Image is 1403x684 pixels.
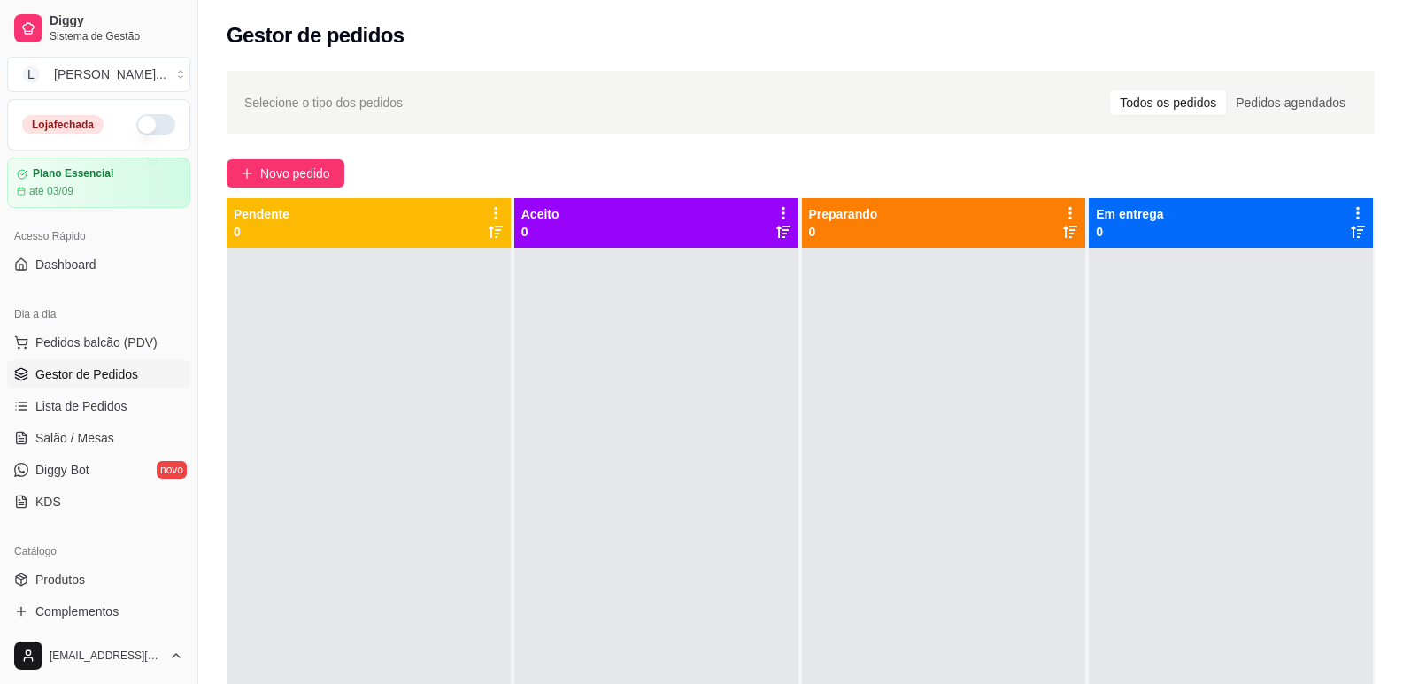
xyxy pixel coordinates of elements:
[35,365,138,383] span: Gestor de Pedidos
[7,300,190,328] div: Dia a dia
[7,597,190,626] a: Complementos
[7,250,190,279] a: Dashboard
[35,603,119,620] span: Complementos
[54,65,166,83] div: [PERSON_NAME] ...
[809,205,878,223] p: Preparando
[35,397,127,415] span: Lista de Pedidos
[227,21,405,50] h2: Gestor de pedidos
[7,222,190,250] div: Acesso Rápido
[7,360,190,388] a: Gestor de Pedidos
[521,223,559,241] p: 0
[35,429,114,447] span: Salão / Mesas
[136,114,175,135] button: Alterar Status
[50,649,162,663] span: [EMAIL_ADDRESS][DOMAIN_NAME]
[227,159,344,188] button: Novo pedido
[244,93,403,112] span: Selecione o tipo dos pedidos
[241,167,253,180] span: plus
[7,7,190,50] a: DiggySistema de Gestão
[35,334,158,351] span: Pedidos balcão (PDV)
[809,223,878,241] p: 0
[35,461,89,479] span: Diggy Bot
[7,328,190,357] button: Pedidos balcão (PDV)
[35,256,96,273] span: Dashboard
[7,565,190,594] a: Produtos
[7,158,190,208] a: Plano Essencialaté 03/09
[1096,223,1163,241] p: 0
[29,184,73,198] article: até 03/09
[260,164,330,183] span: Novo pedido
[7,634,190,677] button: [EMAIL_ADDRESS][DOMAIN_NAME]
[7,537,190,565] div: Catálogo
[7,57,190,92] button: Select a team
[35,493,61,511] span: KDS
[7,392,190,420] a: Lista de Pedidos
[1226,90,1355,115] div: Pedidos agendados
[234,205,289,223] p: Pendente
[35,571,85,588] span: Produtos
[33,167,113,181] article: Plano Essencial
[7,424,190,452] a: Salão / Mesas
[1096,205,1163,223] p: Em entrega
[7,456,190,484] a: Diggy Botnovo
[521,205,559,223] p: Aceito
[50,29,183,43] span: Sistema de Gestão
[1110,90,1226,115] div: Todos os pedidos
[50,13,183,29] span: Diggy
[22,115,104,134] div: Loja fechada
[7,488,190,516] a: KDS
[22,65,40,83] span: L
[234,223,289,241] p: 0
